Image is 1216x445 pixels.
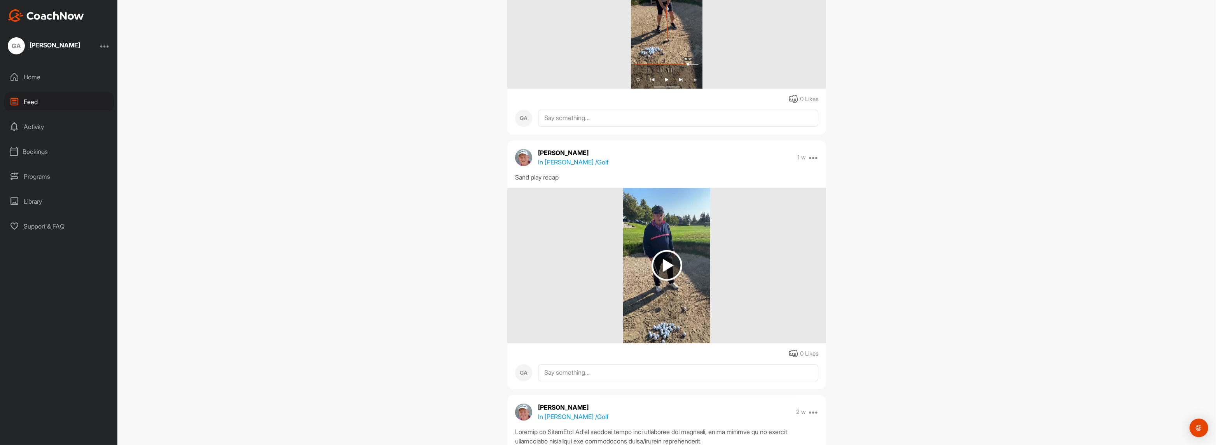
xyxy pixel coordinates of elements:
[515,403,532,421] img: avatar
[4,192,114,211] div: Library
[1190,419,1208,437] div: Open Intercom Messenger
[8,37,25,54] div: GA
[798,154,806,161] p: 1 w
[4,117,114,136] div: Activity
[515,110,532,127] div: GA
[797,408,806,416] p: 2 w
[30,42,80,48] div: [PERSON_NAME]
[8,9,84,22] img: CoachNow
[4,142,114,161] div: Bookings
[800,95,818,104] div: 0 Likes
[623,188,710,343] img: media
[800,349,818,358] div: 0 Likes
[538,148,608,157] p: [PERSON_NAME]
[515,364,532,381] div: GA
[515,149,532,166] img: avatar
[4,167,114,186] div: Programs
[652,250,682,281] img: play
[538,412,608,421] p: In [PERSON_NAME] / Golf
[538,403,608,412] p: [PERSON_NAME]
[538,157,608,167] p: In [PERSON_NAME] / Golf
[515,173,818,182] div: Sand play recap
[4,92,114,112] div: Feed
[4,216,114,236] div: Support & FAQ
[4,67,114,87] div: Home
